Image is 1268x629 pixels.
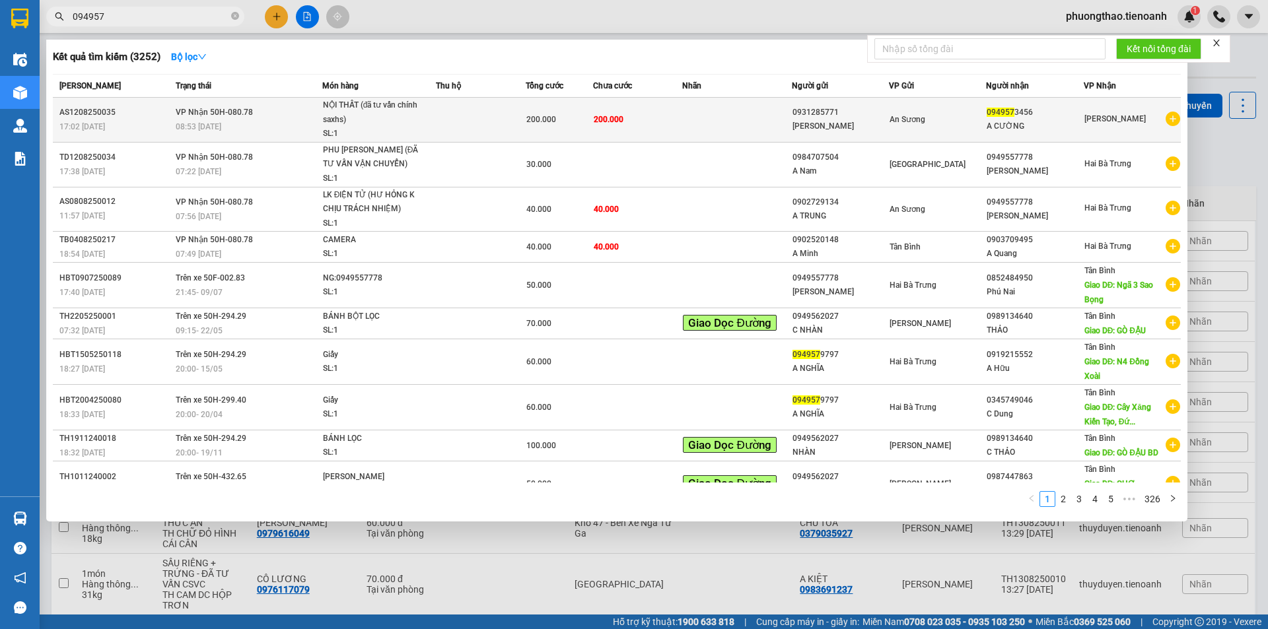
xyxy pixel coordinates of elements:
[11,9,28,28] img: logo-vxr
[987,470,1082,484] div: 0987447863
[792,407,888,421] div: A NGHĨA
[322,81,359,90] span: Món hàng
[176,472,246,481] span: Trên xe 50H-432.65
[59,364,105,374] span: 18:27 [DATE]
[792,271,888,285] div: 0949557778
[176,448,223,457] span: 20:00 - 19/11
[1119,491,1140,507] li: Next 5 Pages
[890,479,951,488] span: [PERSON_NAME]
[59,310,172,323] div: TH2205250001
[1116,38,1201,59] button: Kết nối tổng đài
[683,315,776,331] span: Giao Dọc Đường
[1055,491,1071,507] li: 2
[890,205,925,214] span: An Sương
[987,432,1082,446] div: 0989134640
[323,233,422,248] div: CAMERA
[13,152,27,166] img: solution-icon
[526,319,551,328] span: 70.000
[1024,491,1039,507] button: left
[176,364,223,374] span: 20:00 - 15/05
[890,281,936,290] span: Hai Bà Trưng
[1084,312,1115,321] span: Tân Bình
[1212,38,1221,48] span: close
[526,242,551,251] span: 40.000
[594,242,619,251] span: 40.000
[59,288,105,297] span: 17:40 [DATE]
[1056,492,1071,506] a: 2
[323,323,422,338] div: SL: 1
[1165,491,1181,507] li: Next Page
[1166,315,1180,330] span: plus-circle
[323,470,422,484] div: [PERSON_NAME]
[323,188,422,216] div: LK ĐIỆN TỬ (HƯ HỎNG K CHỊU TRÁCH NHIỆM)
[1084,81,1116,90] span: VP Nhận
[1024,491,1039,507] li: Previous Page
[176,273,245,282] span: Trên xe 50F-002.83
[176,395,246,405] span: Trên xe 50H-299.40
[1084,326,1146,335] span: Giao DĐ: GÒ ĐẬU
[792,432,888,446] div: 0949562027
[59,470,172,484] div: TH1011240002
[59,122,105,131] span: 17:02 [DATE]
[176,326,223,335] span: 09:15 - 22/05
[792,164,888,178] div: A Nam
[987,271,1082,285] div: 0852484950
[176,350,246,359] span: Trên xe 50H-294.29
[323,98,422,127] div: NỘI THẤT (đã tư vấn chính saxhs)
[987,195,1082,209] div: 0949557778
[176,249,221,259] span: 07:49 [DATE]
[59,81,121,90] span: [PERSON_NAME]
[526,441,556,450] span: 100.000
[987,164,1082,178] div: [PERSON_NAME]
[323,247,422,261] div: SL: 1
[231,12,239,20] span: close-circle
[987,106,1082,119] div: 3456
[890,357,936,366] span: Hai Bà Trưng
[176,197,253,207] span: VP Nhận 50H-080.78
[987,323,1082,337] div: THẢO
[683,475,776,491] span: Giao Dọc Đường
[593,81,632,90] span: Chưa cước
[176,288,223,297] span: 21:45 - 09/07
[1140,491,1165,507] li: 326
[792,195,888,209] div: 0902729134
[1103,491,1119,507] li: 5
[55,12,64,21] span: search
[59,106,172,119] div: AS1208250035
[987,209,1082,223] div: [PERSON_NAME]
[526,403,551,412] span: 60.000
[176,434,246,443] span: Trên xe 50H-294.29
[792,247,888,261] div: A Minh
[987,108,1014,117] span: 094957
[1166,112,1180,126] span: plus-circle
[792,323,888,337] div: C NHÀN
[526,357,551,366] span: 60.000
[1039,491,1055,507] li: 1
[526,81,563,90] span: Tổng cước
[14,601,26,614] span: message
[874,38,1106,59] input: Nhập số tổng đài
[59,432,172,446] div: TH1911240018
[59,167,105,176] span: 17:38 [DATE]
[792,310,888,323] div: 0949562027
[1084,343,1115,352] span: Tân Bình
[323,362,422,376] div: SL: 1
[176,212,221,221] span: 07:56 [DATE]
[1084,465,1115,474] span: Tân Bình
[176,108,253,117] span: VP Nhận 50H-080.78
[792,393,888,407] div: 9797
[987,119,1082,133] div: A CƯỜNG
[323,310,422,324] div: BÁNH BỘT LỌC
[176,167,221,176] span: 07:22 [DATE]
[231,11,239,23] span: close-circle
[176,122,221,131] span: 08:53 [DATE]
[323,432,422,446] div: BÁNH LỌC
[526,281,551,290] span: 50.000
[14,572,26,584] span: notification
[323,172,422,186] div: SL: 1
[986,81,1029,90] span: Người nhận
[1084,266,1115,275] span: Tân Bình
[59,393,172,407] div: HBT2004250080
[323,271,422,286] div: NG:0949557778
[1084,403,1151,426] span: Giao DĐ: Cây Xăng Kiến Tạo, Đứ...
